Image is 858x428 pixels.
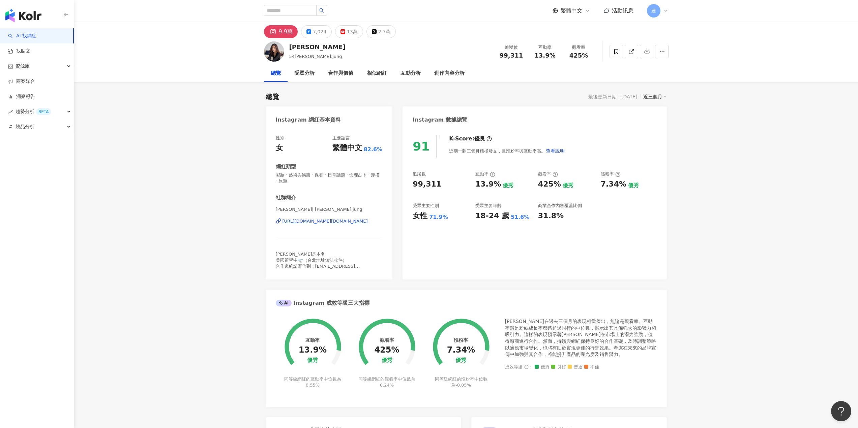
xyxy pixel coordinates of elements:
span: 0.55% [306,383,320,388]
div: 商業合作內容覆蓋比例 [538,203,582,209]
div: 9.9萬 [279,27,293,36]
div: 合作與價值 [328,69,353,77]
span: search [319,8,324,13]
div: 成效等級 ： [505,365,657,370]
div: 網紅類型 [276,163,296,170]
div: 優良 [474,135,485,142]
img: logo [5,9,41,22]
div: 女性 [413,211,427,221]
div: 近期一到三個月積極發文，且漲粉率與互動率高。 [449,144,565,158]
div: 31.8% [538,211,564,221]
span: 資源庫 [16,59,30,74]
div: 優秀 [307,357,318,364]
button: 13萬 [335,25,363,38]
div: 主要語言 [332,135,350,141]
a: [URL][DOMAIN_NAME][DOMAIN_NAME] [276,218,383,224]
div: 優秀 [628,182,639,189]
div: 社群簡介 [276,194,296,201]
button: 7,024 [301,25,332,38]
div: 女 [276,143,283,153]
div: 受眾分析 [294,69,315,77]
span: 82.6% [364,146,383,153]
iframe: Help Scout Beacon - Open [831,401,851,421]
div: 最後更新日期：[DATE] [588,94,637,99]
div: 追蹤數 [499,44,524,51]
span: 彩妝 · 藝術與娛樂 · 保養 · 日常話題 · 命理占卜 · 穿搭 · 旅遊 [276,172,383,184]
div: Instagram 成效等級三大指標 [276,299,369,307]
div: 13.9% [475,179,501,190]
a: searchAI 找網紅 [8,33,36,39]
div: 漲粉率 [454,337,468,343]
div: 優秀 [382,357,392,364]
a: 找貼文 [8,48,30,55]
div: Instagram 網紅基本資料 [276,116,341,124]
div: 總覽 [271,69,281,77]
span: 0.24% [380,383,394,388]
div: 優秀 [563,182,573,189]
div: 性別 [276,135,285,141]
div: 總覽 [266,92,279,101]
div: 91 [413,139,430,153]
span: 競品分析 [16,119,34,134]
span: 活動訊息 [612,7,633,14]
div: 優秀 [503,182,513,189]
div: 13.9% [299,345,327,355]
div: 71.9% [429,213,448,221]
div: 7.34% [601,179,626,190]
img: KOL Avatar [264,41,284,62]
div: 互動率 [305,337,320,343]
div: 18-24 歲 [475,211,509,221]
div: Instagram 數據總覽 [413,116,467,124]
span: 13.9% [534,52,555,59]
div: 7.34% [447,345,475,355]
button: 9.9萬 [264,25,298,38]
div: 2.7萬 [378,27,390,36]
div: BETA [36,108,51,115]
a: 洞察報告 [8,93,35,100]
span: 普通 [568,365,583,370]
span: 達 [651,7,656,14]
div: 7,024 [313,27,326,36]
div: 觀看率 [566,44,592,51]
div: 創作內容分析 [434,69,465,77]
div: [PERSON_NAME] [289,43,346,51]
span: rise [8,109,13,114]
span: -0.05% [455,383,471,388]
div: 51.6% [511,213,530,221]
div: K-Score : [449,135,492,142]
div: 99,311 [413,179,441,190]
div: 425% [538,179,561,190]
div: 受眾主要年齡 [475,203,502,209]
span: 不佳 [584,365,599,370]
div: 優秀 [455,357,466,364]
div: 觀看率 [380,337,394,343]
span: 425% [569,52,588,59]
span: 54[PERSON_NAME].jung [289,54,342,59]
span: 趨勢分析 [16,104,51,119]
div: AI [276,300,292,306]
span: 查看說明 [546,148,565,154]
div: 追蹤數 [413,171,426,177]
span: 繁體中文 [561,7,582,14]
a: 商案媒合 [8,78,35,85]
div: 近三個月 [643,92,667,101]
div: 相似網紅 [367,69,387,77]
div: 互動率 [475,171,495,177]
div: 同等級網紅的觀看率中位數為 [357,376,416,388]
span: 良好 [551,365,566,370]
div: [PERSON_NAME]在過去三個月的表現相當傑出，無論是觀看率、互動率還是粉絲成長率都遠超過同行的中位數，顯示出其具備強大的影響力和吸引力。這樣的表現預示著[PERSON_NAME]在市場上... [505,318,657,358]
div: 互動分析 [401,69,421,77]
div: 漲粉率 [601,171,621,177]
div: 觀看率 [538,171,558,177]
div: 繁體中文 [332,143,362,153]
button: 查看說明 [545,144,565,158]
span: 優秀 [535,365,550,370]
div: 同等級網紅的互動率中位數為 [283,376,342,388]
span: [PERSON_NAME]| [PERSON_NAME].jung [276,206,383,212]
div: 425% [374,345,399,355]
div: 互動率 [532,44,558,51]
div: 受眾主要性別 [413,203,439,209]
span: [PERSON_NAME]是本名 美國留學中🛫（台北地址無法收件） 合作邀約請寄信到：[EMAIL_ADDRESS][DOMAIN_NAME] [276,252,360,275]
div: 13萬 [347,27,358,36]
div: 同等級網紅的漲粉率中位數為 [432,376,491,388]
